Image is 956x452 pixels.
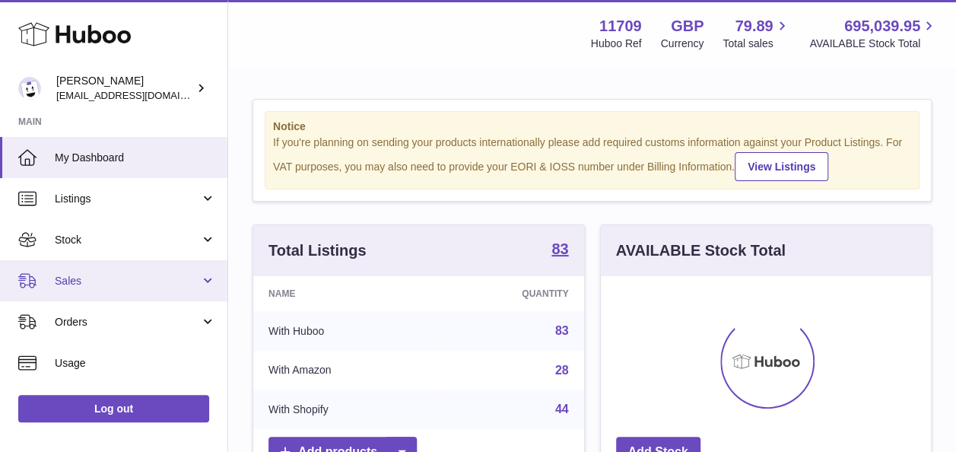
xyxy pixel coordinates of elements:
[735,16,773,37] span: 79.89
[55,151,216,165] span: My Dashboard
[551,241,568,256] strong: 83
[273,135,911,181] div: If you're planning on sending your products internationally please add required customs informati...
[253,276,434,311] th: Name
[599,16,642,37] strong: 11709
[671,16,704,37] strong: GBP
[253,351,434,390] td: With Amazon
[591,37,642,51] div: Huboo Ref
[555,364,569,377] a: 28
[809,37,938,51] span: AVAILABLE Stock Total
[809,16,938,51] a: 695,039.95 AVAILABLE Stock Total
[253,390,434,429] td: With Shopify
[55,192,200,206] span: Listings
[844,16,920,37] span: 695,039.95
[55,315,200,329] span: Orders
[273,119,911,134] strong: Notice
[723,16,790,51] a: 79.89 Total sales
[56,89,224,101] span: [EMAIL_ADDRESS][DOMAIN_NAME]
[56,74,193,103] div: [PERSON_NAME]
[268,240,367,261] h3: Total Listings
[616,240,786,261] h3: AVAILABLE Stock Total
[723,37,790,51] span: Total sales
[253,311,434,351] td: With Huboo
[661,37,704,51] div: Currency
[55,356,216,371] span: Usage
[551,241,568,259] a: 83
[434,276,584,311] th: Quantity
[735,152,828,181] a: View Listings
[555,324,569,337] a: 83
[18,395,209,422] a: Log out
[555,403,569,415] a: 44
[55,233,200,247] span: Stock
[55,274,200,288] span: Sales
[18,77,41,100] img: admin@talkingpointcards.com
